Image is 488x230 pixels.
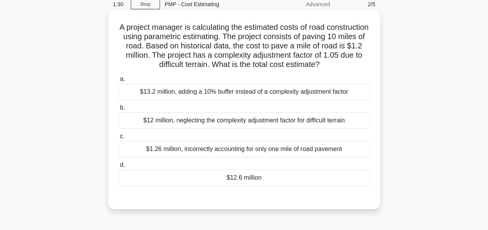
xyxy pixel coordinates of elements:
[118,84,370,100] div: $13.2 million, adding a 10% buffer instead of a complexity adjustment factor
[120,133,125,139] span: c.
[120,76,125,82] span: a.
[118,22,371,70] h5: A project manager is calculating the estimated costs of road construction using parametric estima...
[118,112,370,129] div: $12 million, neglecting the complexity adjustment factor for difficult terrain
[120,104,125,111] span: b.
[120,161,125,168] span: d.
[118,170,370,186] div: $12.6 million
[118,141,370,157] div: $1.26 million, incorrectly accounting for only one mile of road pavement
